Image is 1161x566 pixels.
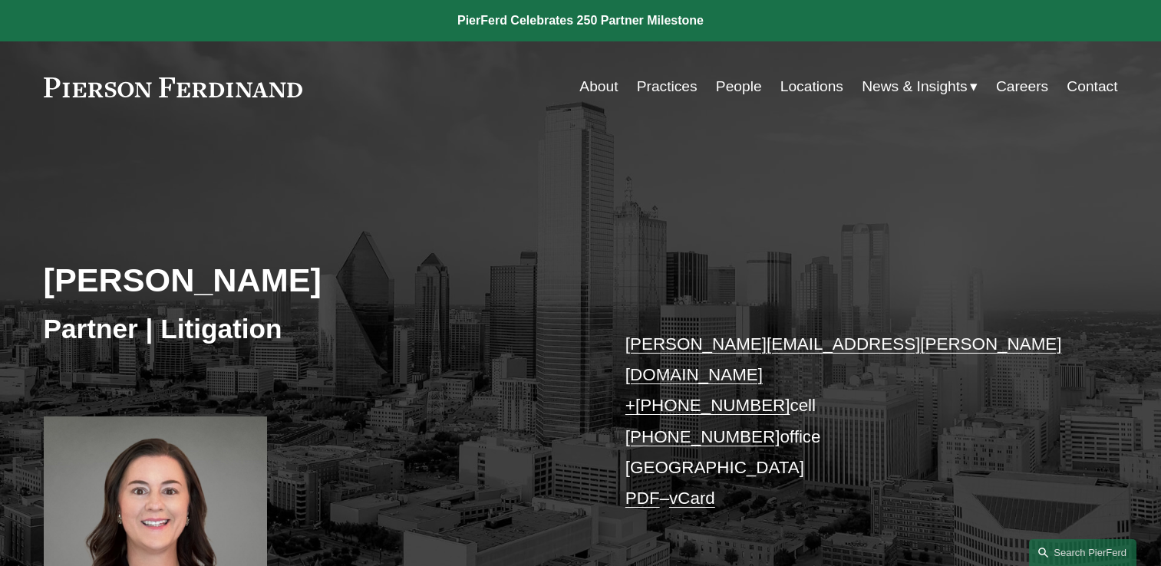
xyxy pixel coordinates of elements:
[637,72,698,101] a: Practices
[625,427,780,446] a: [PHONE_NUMBER]
[579,72,618,101] a: About
[996,72,1048,101] a: Careers
[1029,539,1136,566] a: Search this site
[625,334,1062,384] a: [PERSON_NAME][EMAIL_ADDRESS][PERSON_NAME][DOMAIN_NAME]
[635,396,790,415] a: [PHONE_NUMBER]
[625,489,660,508] a: PDF
[44,260,581,300] h2: [PERSON_NAME]
[862,74,968,100] span: News & Insights
[1067,72,1117,101] a: Contact
[780,72,843,101] a: Locations
[669,489,715,508] a: vCard
[716,72,762,101] a: People
[862,72,978,101] a: folder dropdown
[625,329,1073,515] p: cell office [GEOGRAPHIC_DATA] –
[625,396,635,415] a: +
[44,312,581,346] h3: Partner | Litigation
